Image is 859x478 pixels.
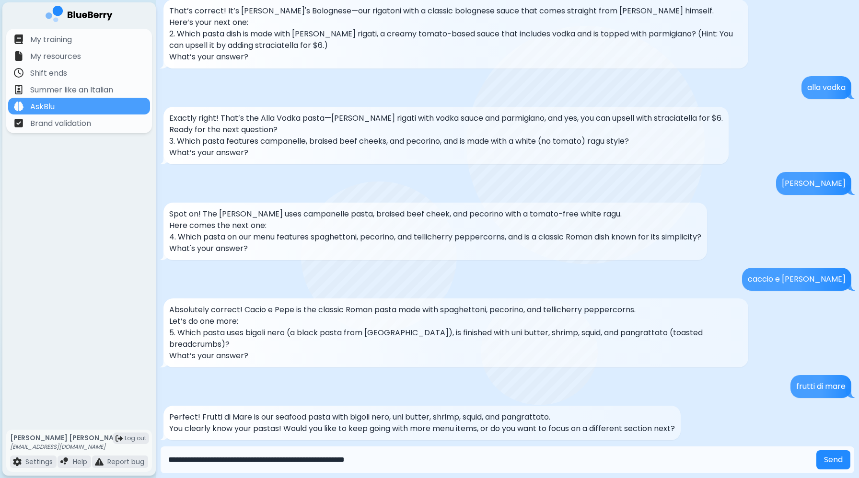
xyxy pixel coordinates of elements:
p: My resources [30,51,81,62]
p: Shift ends [30,68,67,79]
p: Let’s do one more: [169,316,743,327]
p: Absolutely correct! Cacio e Pepe is the classic Roman pasta made with spaghettoni, pecorino, and ... [169,304,743,316]
p: My training [30,34,72,46]
p: Brand validation [30,118,91,129]
p: 3. Which pasta features campanelle, braised beef cheeks, and pecorino, and is made with a white (... [169,136,723,147]
img: file icon [95,457,104,466]
p: That’s correct! It’s [PERSON_NAME]'s Bolognese—our rigatoni with a classic bolognese sauce that c... [169,5,743,17]
button: Send [816,450,850,469]
p: What's your answer? [169,243,701,254]
p: Perfect! Frutti di Mare is our seafood pasta with bigoli nero, uni butter, shrimp, squid, and pan... [169,411,675,423]
p: Here comes the next one: [169,220,701,231]
p: 2. Which pasta dish is made with [PERSON_NAME] rigati, a creamy tomato-based sauce that includes ... [169,28,743,51]
p: You clearly know your pastas! Would you like to keep going with more menu items, or do you want t... [169,423,675,434]
p: 5. Which pasta uses bigoli nero (a black pasta from [GEOGRAPHIC_DATA]), is finished with uni butt... [169,327,743,350]
img: file icon [60,457,69,466]
img: logout [116,435,123,442]
p: Here’s your next one: [169,17,743,28]
p: Ready for the next question? [169,124,723,136]
p: Report bug [107,457,144,466]
p: What’s your answer? [169,147,723,159]
p: frutti di mare [796,381,846,392]
p: alla vodka [807,82,846,93]
p: Exactly right! That’s the Alla Vodka pasta—[PERSON_NAME] rigati with vodka sauce and parmigiano, ... [169,113,723,124]
p: caccio e [PERSON_NAME] [748,273,846,285]
img: file icon [14,102,23,111]
span: Log out [125,434,146,442]
p: 4. Which pasta on our menu features spaghettoni, pecorino, and tellicherry peppercorns, and is a ... [169,231,701,243]
img: file icon [14,68,23,78]
p: What’s your answer? [169,350,743,362]
p: What’s your answer? [169,51,743,63]
img: file icon [13,457,22,466]
p: Help [73,457,87,466]
img: file icon [14,85,23,94]
img: company logo [46,6,113,25]
p: Settings [25,457,53,466]
p: Spot on! The [PERSON_NAME] uses campanelle pasta, braised beef cheek, and pecorino with a tomato-... [169,208,701,220]
img: file icon [14,51,23,61]
p: AskBlu [30,101,55,113]
p: [PERSON_NAME] [PERSON_NAME] [10,433,127,442]
img: file icon [14,118,23,128]
img: file icon [14,34,23,44]
p: [EMAIL_ADDRESS][DOMAIN_NAME] [10,443,127,451]
p: Summer like an Italian [30,84,113,96]
p: [PERSON_NAME] [782,178,846,189]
